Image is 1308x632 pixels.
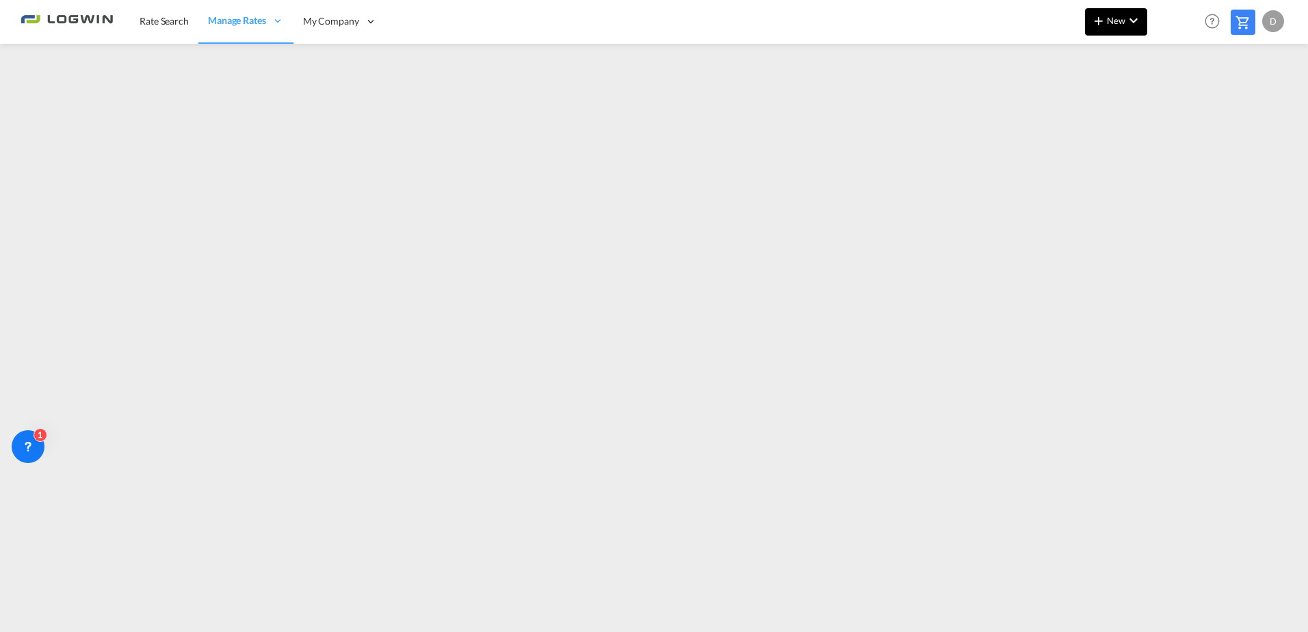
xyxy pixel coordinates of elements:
span: New [1090,15,1142,26]
md-icon: icon-chevron-down [1125,12,1142,29]
img: 2761ae10d95411efa20a1f5e0282d2d7.png [21,6,113,37]
span: Help [1201,10,1224,33]
button: icon-plus 400-fgNewicon-chevron-down [1085,8,1147,36]
div: Help [1201,10,1231,34]
span: My Company [303,14,359,28]
div: D [1262,10,1284,32]
span: Rate Search [140,15,189,27]
md-icon: icon-plus 400-fg [1090,12,1107,29]
span: Manage Rates [208,14,266,27]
